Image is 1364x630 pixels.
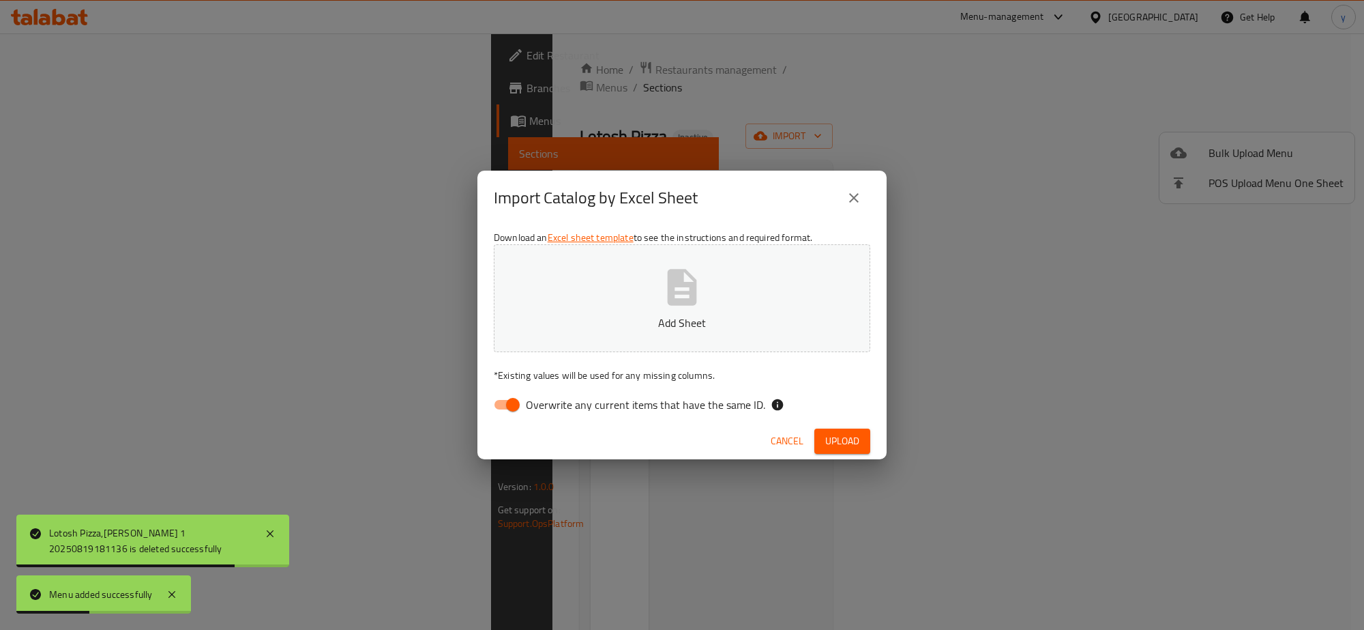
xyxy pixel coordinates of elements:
[825,433,859,450] span: Upload
[477,225,887,423] div: Download an to see the instructions and required format.
[765,429,809,454] button: Cancel
[814,429,870,454] button: Upload
[494,369,870,382] p: Existing values will be used for any missing columns.
[49,587,153,602] div: Menu added successfully
[548,229,634,246] a: Excel sheet template
[771,433,803,450] span: Cancel
[526,397,765,413] span: Overwrite any current items that have the same ID.
[494,187,698,209] h2: Import Catalog by Excel Sheet
[494,244,870,352] button: Add Sheet
[49,526,251,556] div: Lotosh Pizza,[PERSON_NAME] 1 20250819181136 is deleted successfully
[771,398,784,412] svg: If the overwrite option isn't selected, then the items that match an existing ID will be ignored ...
[515,315,849,331] p: Add Sheet
[837,182,870,214] button: close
